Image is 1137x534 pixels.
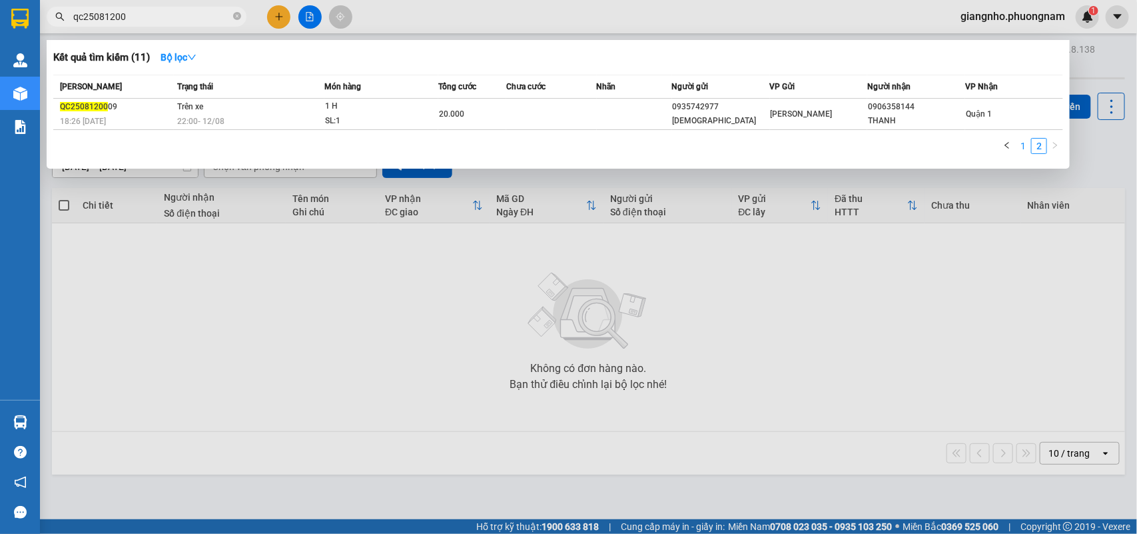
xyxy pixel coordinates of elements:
h3: Kết quả tìm kiếm ( 11 ) [53,51,150,65]
span: 22:00 - 12/08 [177,117,224,126]
button: right [1047,138,1063,154]
div: 09 [60,100,173,114]
span: notification [14,476,27,489]
img: solution-icon [13,120,27,134]
button: Bộ lọcdown [150,47,207,68]
span: Nhãn [597,82,616,91]
button: left [999,138,1015,154]
span: Trạng thái [177,82,213,91]
span: Quận 1 [966,109,992,119]
span: right [1051,141,1059,149]
span: [PERSON_NAME] [771,109,833,119]
img: warehouse-icon [13,415,27,429]
span: Trên xe [177,102,203,111]
span: [PERSON_NAME] [60,82,122,91]
span: down [187,53,196,62]
span: left [1003,141,1011,149]
span: 18:26 [DATE] [60,117,106,126]
div: 0935742977 [673,100,769,114]
span: search [55,12,65,21]
a: 1 [1016,139,1030,153]
div: SL: 1 [325,114,425,129]
span: VP Nhận [965,82,998,91]
li: 1 [1015,138,1031,154]
span: close-circle [233,11,241,23]
span: Tổng cước [438,82,476,91]
span: VP Gửi [770,82,795,91]
li: 2 [1031,138,1047,154]
div: 1 H [325,99,425,114]
div: [DEMOGRAPHIC_DATA] [673,114,769,128]
input: Tìm tên, số ĐT hoặc mã đơn [73,9,230,24]
span: 20.000 [439,109,464,119]
span: close-circle [233,12,241,20]
span: question-circle [14,446,27,459]
span: QC25081200 [60,102,108,111]
img: warehouse-icon [13,87,27,101]
span: message [14,506,27,519]
span: Người nhận [867,82,911,91]
li: Next Page [1047,138,1063,154]
strong: Bộ lọc [161,52,196,63]
span: Món hàng [324,82,361,91]
li: Previous Page [999,138,1015,154]
span: Chưa cước [506,82,546,91]
img: warehouse-icon [13,53,27,67]
div: 0906358144 [868,100,964,114]
div: THANH [868,114,964,128]
img: logo-vxr [11,9,29,29]
a: 2 [1032,139,1046,153]
span: Người gửi [672,82,709,91]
